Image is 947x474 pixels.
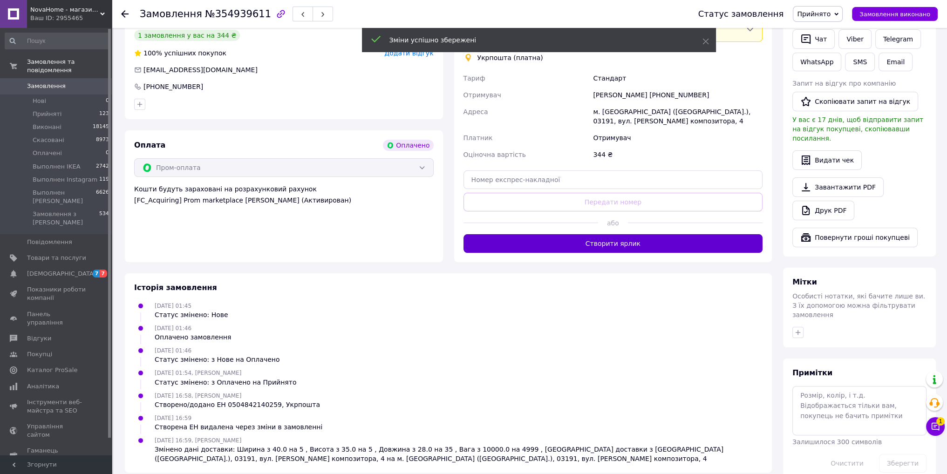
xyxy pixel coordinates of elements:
[30,6,100,14] span: NovaHome - магазин товарів для дому і не тільки
[155,400,320,409] div: Створено/додано ЕН 0504842140259, Укрпошта
[591,146,764,163] div: 344 ₴
[792,438,882,446] span: Залишилося 300 символів
[591,129,764,146] div: Отримувач
[155,415,191,421] span: [DATE] 16:59
[27,285,86,302] span: Показники роботи компанії
[106,97,109,105] span: 0
[99,210,109,227] span: 534
[143,82,204,91] div: [PHONE_NUMBER]
[140,8,202,20] span: Замовлення
[33,210,99,227] span: Замовлення з [PERSON_NAME]
[96,189,109,205] span: 6626
[463,134,493,142] span: Платник
[879,53,913,71] button: Email
[134,30,240,41] div: 1 замовлення у вас на 344 ₴
[99,110,109,118] span: 123
[926,417,945,436] button: Чат з покупцем1
[155,303,191,309] span: [DATE] 01:45
[852,7,938,21] button: Замовлення виконано
[155,332,231,342] div: Оплачено замовлення
[27,310,86,327] span: Панель управління
[27,447,86,463] span: Гаманець компанії
[27,334,51,343] span: Відгуки
[93,123,109,131] span: 18145
[591,103,764,129] div: м. [GEOGRAPHIC_DATA] ([GEOGRAPHIC_DATA].), 03191, вул. [PERSON_NAME] композитора, 4
[93,270,100,278] span: 7
[121,9,129,19] div: Повернутися назад
[155,422,322,432] div: Створена ЕН видалена через зміни в замовленні
[33,110,61,118] span: Прийняті
[792,292,925,318] span: Особисті нотатки, які бачите лише ви. З їх допомогою можна фільтрувати замовлення
[99,176,109,184] span: 119
[106,149,109,157] span: 0
[27,238,72,246] span: Повідомлення
[96,136,109,144] span: 8973
[205,8,271,20] span: №354939611
[27,270,96,278] span: [DEMOGRAPHIC_DATA]
[591,70,764,87] div: Стандарт
[845,53,875,71] button: SMS
[797,10,831,18] span: Прийнято
[155,310,228,319] div: Статус змінено: Нове
[792,116,923,142] span: У вас є 17 днів, щоб відправити запит на відгук покупцеві, скопіювавши посилання.
[598,218,628,228] span: або
[134,48,226,58] div: успішних покупок
[792,53,841,71] a: WhatsApp
[30,14,112,22] div: Ваш ID: 2955465
[792,80,896,87] span: Запит на відгук про компанію
[792,278,817,286] span: Мітки
[792,201,854,220] a: Друк PDF
[33,176,97,184] span: Выполнен Instagram
[155,325,191,332] span: [DATE] 01:46
[475,53,545,62] div: Укрпошта (платна)
[859,11,930,18] span: Замовлення виконано
[463,151,526,158] span: Оціночна вартість
[134,283,217,292] span: Історія замовлення
[155,378,296,387] div: Статус змінено: з Оплачено на Прийнято
[792,150,862,170] button: Видати чек
[155,445,763,463] div: Змінено дані доставки: Ширина з 40.0 на 5 , Висота з 35.0 на 5 , Довжина з 28.0 на 35 , Вага з 10...
[792,228,918,247] button: Повернути гроші покупцеві
[33,97,46,105] span: Нові
[134,184,434,205] div: Кошти будуть зараховані на розрахунковий рахунок
[936,417,945,426] span: 1
[33,163,81,171] span: Выполнен IKEA
[27,382,59,391] span: Аналітика
[33,149,62,157] span: Оплачені
[389,35,679,45] div: Зміни успішно збережені
[33,123,61,131] span: Виконані
[463,91,501,99] span: Отримувач
[27,366,77,374] span: Каталог ProSale
[463,170,763,189] input: Номер експрес-накладної
[143,66,258,74] span: [EMAIL_ADDRESS][DOMAIN_NAME]
[134,196,434,205] div: [FC_Acquiring] Prom marketplace [PERSON_NAME] (Активирован)
[134,141,165,149] span: Оплата
[155,437,241,444] span: [DATE] 16:59, [PERSON_NAME]
[27,58,112,74] span: Замовлення та повідомлення
[591,87,764,103] div: [PERSON_NAME] [PHONE_NUMBER]
[792,92,918,111] button: Скопіювати запит на відгук
[792,177,884,197] a: Завантажити PDF
[27,398,86,415] span: Інструменти веб-майстра та SEO
[96,163,109,171] span: 2742
[143,49,162,57] span: 100%
[155,393,241,399] span: [DATE] 16:58, [PERSON_NAME]
[838,29,871,49] a: Viber
[792,29,835,49] button: Чат
[27,350,52,359] span: Покупці
[792,368,832,377] span: Примітки
[875,29,921,49] a: Telegram
[27,82,66,90] span: Замовлення
[5,33,110,49] input: Пошук
[33,136,64,144] span: Скасовані
[27,422,86,439] span: Управління сайтом
[383,140,433,151] div: Оплачено
[463,108,488,115] span: Адреса
[463,74,485,82] span: Тариф
[100,270,107,278] span: 7
[463,234,763,253] button: Створити ярлик
[33,189,96,205] span: Выполнен [PERSON_NAME]
[155,347,191,354] span: [DATE] 01:46
[155,370,241,376] span: [DATE] 01:54, [PERSON_NAME]
[27,254,86,262] span: Товари та послуги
